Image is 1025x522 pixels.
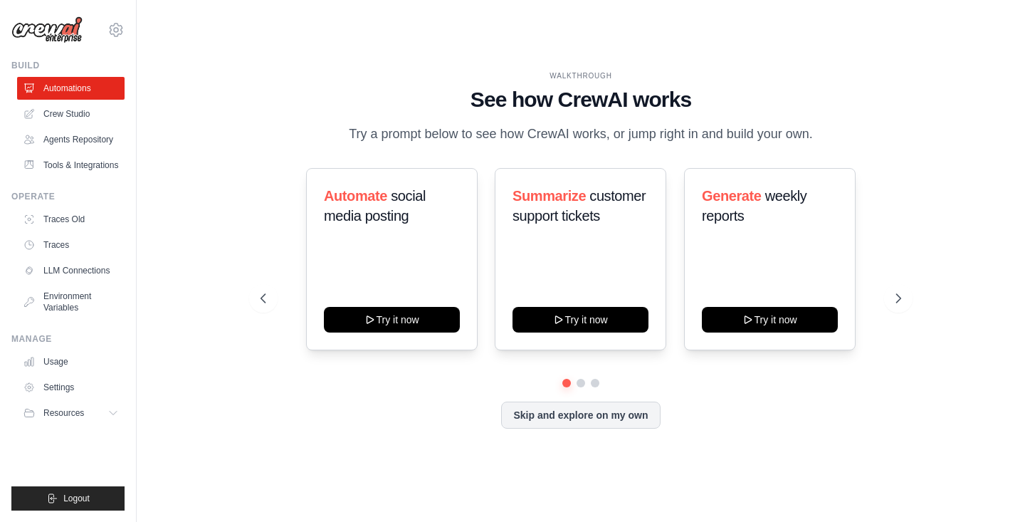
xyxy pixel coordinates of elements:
[512,188,586,204] span: Summarize
[954,454,1025,522] iframe: Chat Widget
[11,486,125,511] button: Logout
[17,234,125,256] a: Traces
[17,103,125,125] a: Crew Studio
[17,77,125,100] a: Automations
[17,154,125,177] a: Tools & Integrations
[17,128,125,151] a: Agents Repository
[11,333,125,345] div: Manage
[11,60,125,71] div: Build
[17,208,125,231] a: Traces Old
[17,402,125,424] button: Resources
[324,188,426,224] span: social media posting
[501,402,660,429] button: Skip and explore on my own
[11,16,83,43] img: Logo
[11,191,125,202] div: Operate
[512,307,648,333] button: Try it now
[17,285,125,319] a: Environment Variables
[702,307,838,333] button: Try it now
[702,188,806,224] span: weekly reports
[342,124,820,145] p: Try a prompt below to see how CrewAI works, or jump right in and build your own.
[43,407,84,419] span: Resources
[702,188,762,204] span: Generate
[324,307,460,333] button: Try it now
[261,71,900,81] div: WALKTHROUGH
[324,188,387,204] span: Automate
[17,376,125,399] a: Settings
[261,87,900,113] h1: See how CrewAI works
[17,350,125,373] a: Usage
[512,188,646,224] span: customer support tickets
[63,493,90,504] span: Logout
[17,259,125,282] a: LLM Connections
